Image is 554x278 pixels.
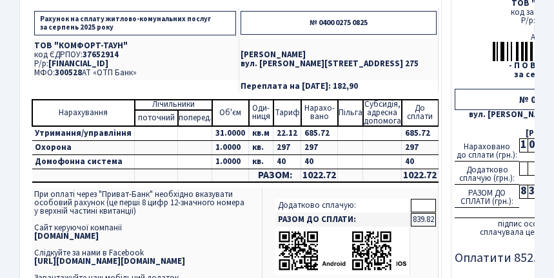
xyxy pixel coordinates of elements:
[273,126,301,141] td: 22.12
[402,169,439,182] td: 1022.72
[241,60,437,68] p: вул. [PERSON_NAME][STREET_ADDRESS] 275
[519,138,528,153] div: 1
[55,67,82,79] span: 300528
[275,199,410,212] td: Додатково сплачую:
[301,100,338,126] td: Нарахо- вано
[411,213,436,227] td: 839.82
[338,100,363,126] td: Пільга
[402,154,439,169] td: 40
[273,100,301,126] td: Тариф
[249,169,301,182] td: РАЗОМ:
[34,42,236,50] p: ТОВ "КОМФОРТ-ТАУН"
[528,138,536,153] div: 0
[135,110,178,126] td: поточний
[519,185,528,199] div: 8
[249,140,273,154] td: кв.
[455,162,519,185] div: Додатково сплачую (грн.):
[275,213,410,227] td: РАЗОМ ДО СПЛАТИ:
[402,140,439,154] td: 297
[241,82,437,91] p: Переплата на [DATE]: 182,90
[241,11,437,35] p: № 0400 0275 0825
[301,169,338,182] td: 1022.72
[402,100,439,126] td: До cплати
[241,51,437,59] p: [PERSON_NAME]
[301,154,338,169] td: 40
[34,60,236,68] p: Р/р:
[249,154,273,169] td: кв.
[363,100,402,126] td: Субсидія, адресна допомога
[212,100,249,126] td: Об'єм
[135,100,212,110] td: Лічильники
[528,185,536,199] div: 3
[212,126,249,141] td: 31.0000
[249,126,273,141] td: кв.м
[48,58,108,69] span: [FINANCIAL_ID]
[34,255,185,267] b: [URL][DOMAIN_NAME][DOMAIN_NAME]
[212,140,249,154] td: 1.0000
[212,154,249,169] td: 1.0000
[249,100,273,126] td: Оди- ниця
[32,126,135,141] td: Утримання/управління
[402,126,439,141] td: 685.72
[301,126,338,141] td: 685.72
[455,138,519,162] div: Нараховано до сплати (грн.):
[32,100,135,126] td: Нарахування
[178,110,212,126] td: поперед.
[34,230,99,242] b: [DOMAIN_NAME]
[34,51,236,59] p: код ЄДРПОУ:
[34,11,236,35] p: Рахунок на сплату житлово-комунальних послуг за серпень 2025 року
[32,140,135,154] td: Охорона
[32,154,135,169] td: Домофонна система
[83,49,119,60] span: 37652914
[455,185,519,208] div: РАЗОМ ДО СПЛАТИ (грн.):
[301,140,338,154] td: 297
[273,154,301,169] td: 40
[273,140,301,154] td: 297
[278,230,407,272] img: apps-qrcodes.png
[34,69,236,77] p: МФО: АТ «ОТП Банк»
